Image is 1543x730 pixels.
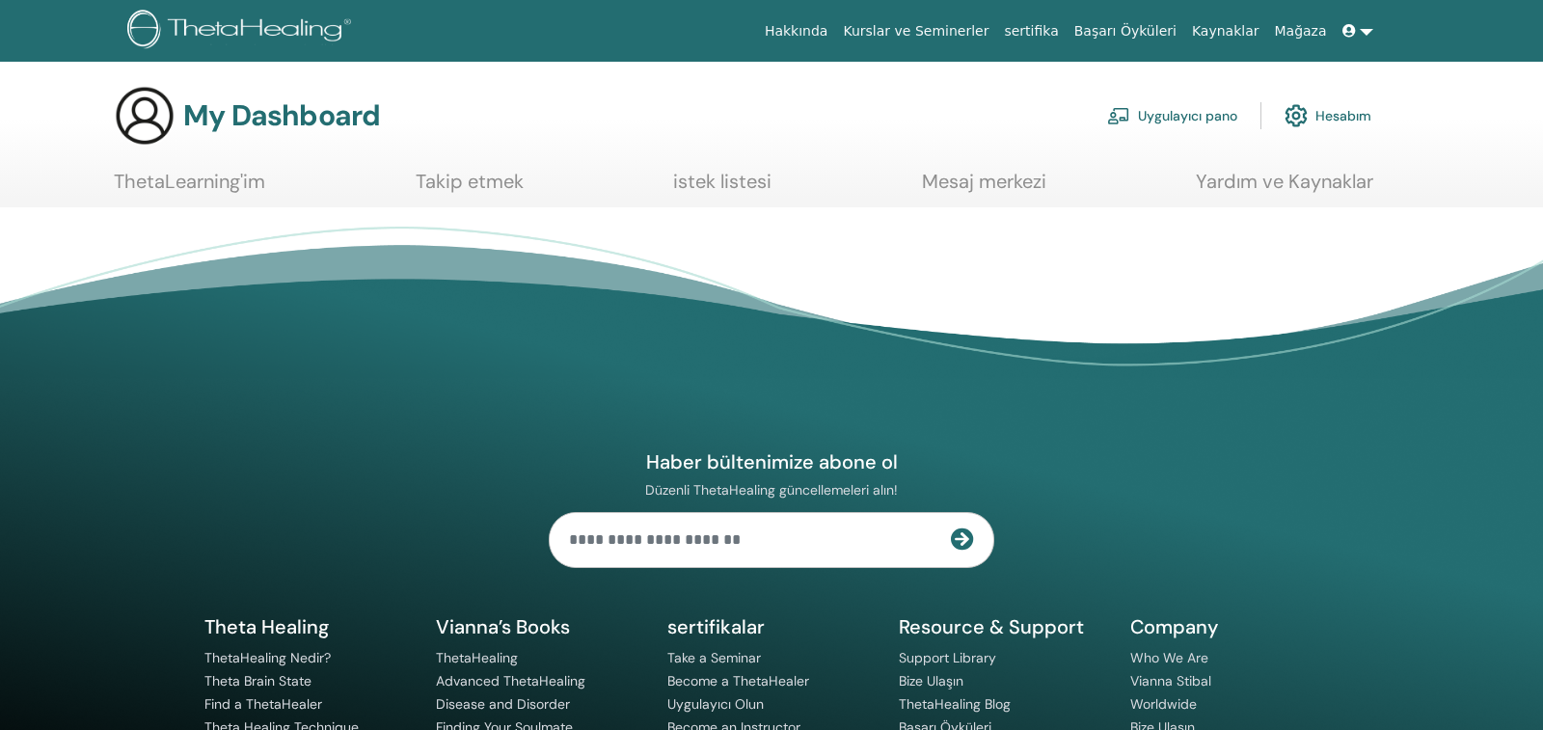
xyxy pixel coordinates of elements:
a: Theta Brain State [204,672,311,689]
a: sertifika [996,14,1066,49]
a: Mağaza [1266,14,1334,49]
a: Support Library [899,649,996,666]
a: Find a ThetaHealer [204,695,322,713]
a: Who We Are [1130,649,1208,666]
img: logo.png [127,10,358,53]
a: Uygulayıcı Olun [667,695,764,713]
img: generic-user-icon.jpg [114,85,176,147]
a: Bize Ulaşın [899,672,963,689]
h5: Vianna’s Books [436,614,644,639]
h3: My Dashboard [183,98,380,133]
h5: sertifikalar [667,614,876,639]
a: ThetaHealing Nedir? [204,649,331,666]
h5: Theta Healing [204,614,413,639]
a: Yardım ve Kaynaklar [1196,170,1373,207]
a: Become a ThetaHealer [667,672,809,689]
h4: Haber bültenimize abone ol [549,449,994,474]
h5: Company [1130,614,1339,639]
a: Kaynaklar [1184,14,1267,49]
a: Kurslar ve Seminerler [835,14,996,49]
a: Başarı Öyküleri [1067,14,1184,49]
p: Düzenli ThetaHealing güncellemeleri alın! [549,481,994,499]
a: Worldwide [1130,695,1197,713]
img: cog.svg [1285,99,1308,132]
a: istek listesi [673,170,771,207]
a: Disease and Disorder [436,695,570,713]
a: ThetaLearning'im [114,170,265,207]
a: ThetaHealing [436,649,518,666]
a: Advanced ThetaHealing [436,672,585,689]
a: Mesaj merkezi [922,170,1046,207]
a: Takip etmek [416,170,524,207]
a: Uygulayıcı pano [1107,95,1237,137]
img: chalkboard-teacher.svg [1107,107,1130,124]
a: Take a Seminar [667,649,761,666]
a: Hesabım [1285,95,1371,137]
a: ThetaHealing Blog [899,695,1011,713]
a: Vianna Stibal [1130,672,1211,689]
h5: Resource & Support [899,614,1107,639]
a: Hakkında [757,14,836,49]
